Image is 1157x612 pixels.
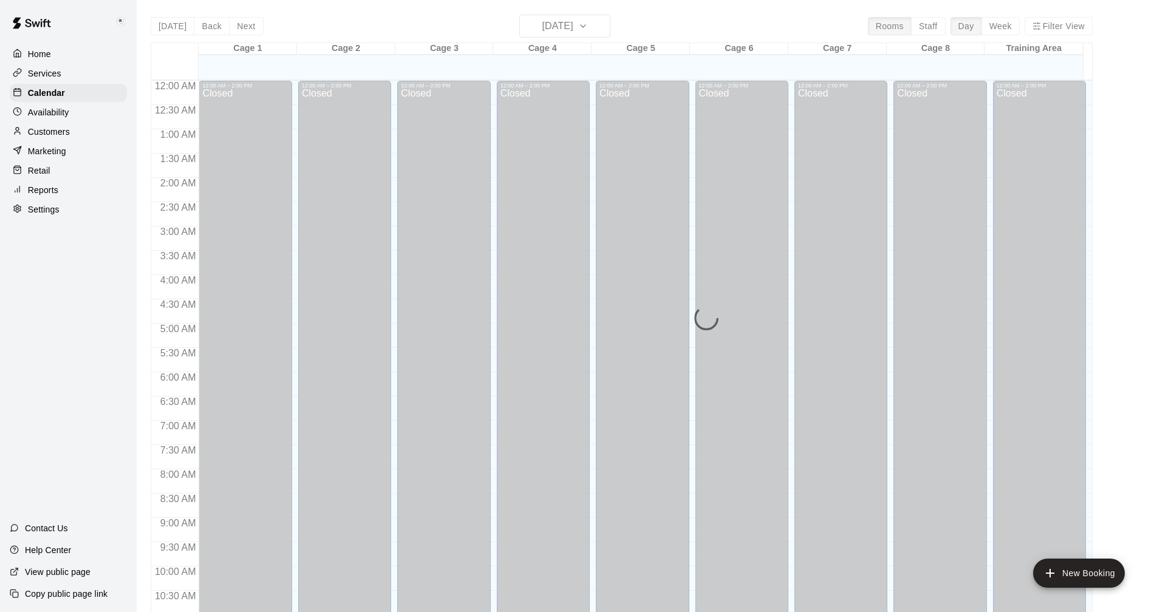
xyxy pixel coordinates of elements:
div: 12:00 AM – 2:00 PM [997,83,1082,89]
a: Marketing [10,142,127,160]
span: 4:30 AM [157,299,199,310]
div: 12:00 AM – 2:00 PM [897,83,983,89]
div: 12:00 AM – 2:00 PM [798,83,884,89]
a: Calendar [10,84,127,102]
div: 12:00 AM – 2:00 PM [302,83,387,89]
span: 6:00 AM [157,372,199,382]
div: Cage 8 [887,43,985,55]
a: Settings [10,200,127,219]
p: Availability [28,106,69,118]
span: 9:00 AM [157,518,199,528]
div: 12:00 AM – 2:00 PM [401,83,486,89]
a: Customers [10,123,127,141]
div: 12:00 AM – 2:00 PM [599,83,685,89]
button: add [1033,559,1125,588]
span: 1:30 AM [157,154,199,164]
div: 12:00 AM – 2:00 PM [500,83,586,89]
a: Reports [10,181,127,199]
span: 5:00 AM [157,324,199,334]
div: Cage 2 [297,43,395,55]
div: Cage 3 [395,43,494,55]
span: 3:00 AM [157,226,199,237]
a: Home [10,45,127,63]
span: 10:30 AM [152,591,199,601]
span: 7:00 AM [157,421,199,431]
span: 9:30 AM [157,542,199,552]
p: Services [28,67,61,80]
span: 4:00 AM [157,275,199,285]
p: Settings [28,203,60,216]
span: 12:30 AM [152,105,199,115]
div: Cage 5 [592,43,690,55]
span: 1:00 AM [157,129,199,140]
a: Availability [10,103,127,121]
div: Keith Brooks [111,10,137,34]
span: 2:30 AM [157,202,199,212]
div: Cage 1 [199,43,297,55]
p: Calendar [28,87,65,99]
p: Customers [28,126,70,138]
span: 12:00 AM [152,81,199,91]
span: 8:30 AM [157,494,199,504]
span: 10:00 AM [152,566,199,577]
div: 12:00 AM – 2:00 PM [202,83,288,89]
p: Retail [28,165,50,177]
p: Home [28,48,51,60]
p: View public page [25,566,90,578]
span: 8:00 AM [157,469,199,480]
p: Copy public page link [25,588,108,600]
div: Cage 4 [493,43,592,55]
p: Reports [28,184,58,196]
div: Training Area [985,43,1083,55]
div: Cage 7 [788,43,887,55]
div: 12:00 AM – 2:00 PM [699,83,785,89]
span: 6:30 AM [157,396,199,407]
span: 2:00 AM [157,178,199,188]
a: Services [10,64,127,83]
span: 5:30 AM [157,348,199,358]
p: Marketing [28,145,66,157]
span: 3:30 AM [157,251,199,261]
p: Contact Us [25,522,68,534]
img: Keith Brooks [114,15,128,29]
p: Help Center [25,544,71,556]
a: Retail [10,161,127,180]
div: Cage 6 [690,43,788,55]
span: 7:30 AM [157,445,199,455]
